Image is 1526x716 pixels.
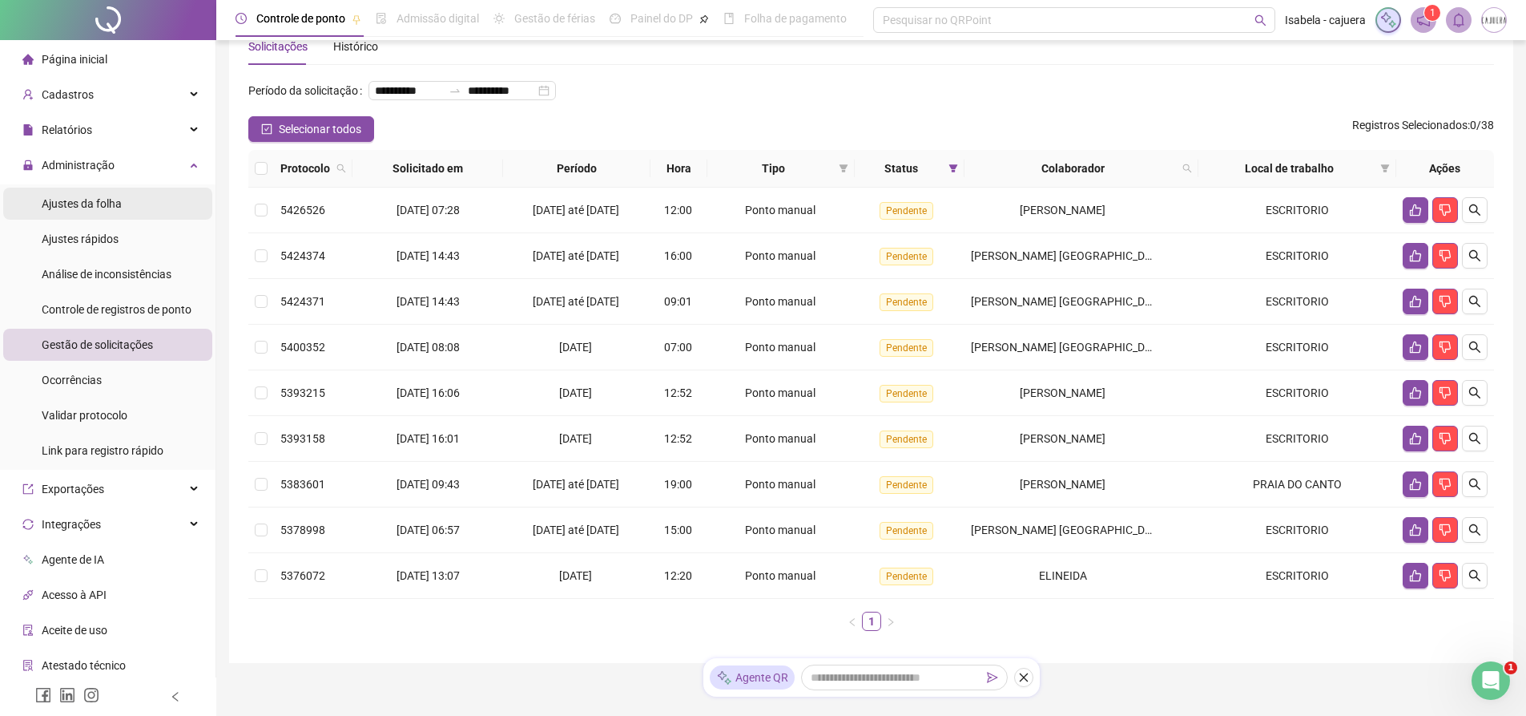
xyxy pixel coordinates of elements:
[1452,13,1466,27] span: bell
[880,202,933,220] span: Pendente
[1409,341,1422,354] span: like
[610,13,621,24] span: dashboard
[745,204,815,216] span: Ponto manual
[664,386,692,399] span: 12:52
[1409,204,1422,216] span: like
[42,518,101,531] span: Integrações
[650,150,707,188] th: Hora
[35,687,51,703] span: facebook
[352,14,361,24] span: pushpin
[1198,325,1396,370] td: ESCRITORIO
[971,249,1167,262] span: [PERSON_NAME] [GEOGRAPHIC_DATA]
[42,444,163,457] span: Link para registro rápido
[1468,569,1481,582] span: search
[533,295,619,308] span: [DATE] até [DATE]
[948,164,958,173] span: filter
[42,553,104,566] span: Agente de IA
[256,12,345,25] span: Controle de ponto
[1182,164,1192,173] span: search
[261,123,272,135] span: check-square
[279,120,361,138] span: Selecionar todos
[714,160,832,177] span: Tipo
[1352,119,1468,131] span: Registros Selecionados
[514,12,595,25] span: Gestão de férias
[745,295,815,308] span: Ponto manual
[1439,386,1452,399] span: dislike
[22,660,34,671] span: solution
[397,524,460,536] span: [DATE] 06:57
[42,483,104,496] span: Exportações
[1409,249,1422,262] span: like
[1018,672,1029,683] span: close
[280,432,325,445] span: 5393158
[745,249,815,262] span: Ponto manual
[1409,478,1422,491] span: like
[1198,279,1396,325] td: ESCRITORIO
[1409,432,1422,445] span: like
[848,617,857,627] span: left
[1198,553,1396,599] td: ESCRITORIO
[744,12,847,25] span: Folha de pagamento
[1424,5,1440,21] sup: 1
[42,159,115,172] span: Administração
[559,569,592,582] span: [DATE]
[1409,386,1422,399] span: like
[333,156,349,180] span: search
[280,249,325,262] span: 5424374
[881,612,900,631] li: Próxima página
[1039,569,1087,582] span: ELINEIDA
[886,617,896,627] span: right
[945,156,961,180] span: filter
[559,341,592,354] span: [DATE]
[1380,164,1390,173] span: filter
[880,476,933,494] span: Pendente
[1468,524,1481,536] span: search
[397,249,460,262] span: [DATE] 14:43
[664,569,692,582] span: 12:20
[1468,249,1481,262] span: search
[1468,341,1481,354] span: search
[1020,478,1105,491] span: [PERSON_NAME]
[42,409,127,422] span: Validar protocolo
[42,53,107,66] span: Página inicial
[42,659,126,672] span: Atestado técnico
[22,54,34,65] span: home
[835,156,852,180] span: filter
[22,589,34,601] span: api
[1403,160,1488,177] div: Ações
[333,38,378,55] div: Histórico
[1468,386,1481,399] span: search
[397,569,460,582] span: [DATE] 13:07
[42,303,191,316] span: Controle de registros de ponto
[1439,341,1452,354] span: dislike
[880,248,933,265] span: Pendente
[1379,11,1397,29] img: sparkle-icon.fc2bf0ac1784a2077858766a79e2daf3.svg
[248,78,368,103] label: Período da solicitação
[664,524,692,536] span: 15:00
[1198,188,1396,233] td: ESCRITORIO
[236,13,247,24] span: clock-circle
[1198,416,1396,462] td: ESCRITORIO
[170,691,181,702] span: left
[1020,204,1105,216] span: [PERSON_NAME]
[863,613,880,630] a: 1
[59,687,75,703] span: linkedin
[699,14,709,24] span: pushpin
[1409,295,1422,308] span: like
[280,160,330,177] span: Protocolo
[1439,204,1452,216] span: dislike
[987,672,998,683] span: send
[745,569,815,582] span: Ponto manual
[862,612,881,631] li: 1
[22,160,34,171] span: lock
[280,295,325,308] span: 5424371
[880,385,933,402] span: Pendente
[1179,156,1195,180] span: search
[1482,8,1506,32] img: 46979
[723,13,735,24] span: book
[745,524,815,536] span: Ponto manual
[716,669,732,686] img: sparkle-icon.fc2bf0ac1784a2077858766a79e2daf3.svg
[664,249,692,262] span: 16:00
[664,432,692,445] span: 12:52
[248,38,308,55] div: Solicitações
